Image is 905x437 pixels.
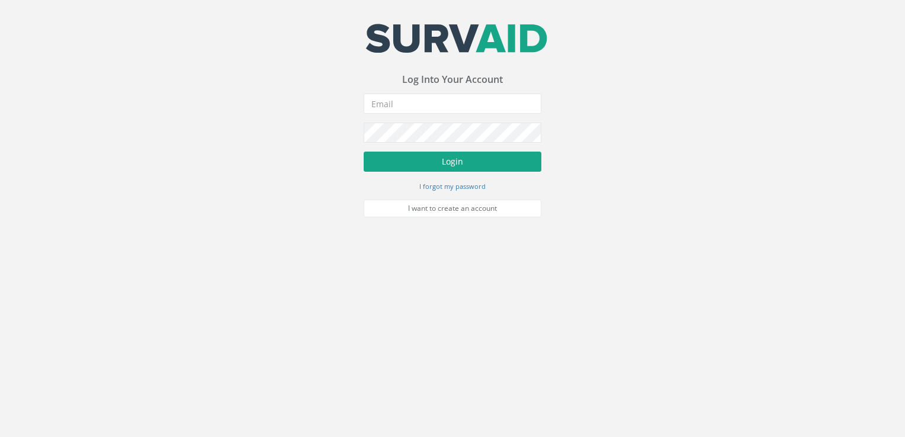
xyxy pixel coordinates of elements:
a: I want to create an account [364,200,541,217]
small: I forgot my password [419,182,486,191]
h3: Log Into Your Account [364,75,541,85]
a: I forgot my password [419,181,486,191]
button: Login [364,152,541,172]
input: Email [364,94,541,114]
